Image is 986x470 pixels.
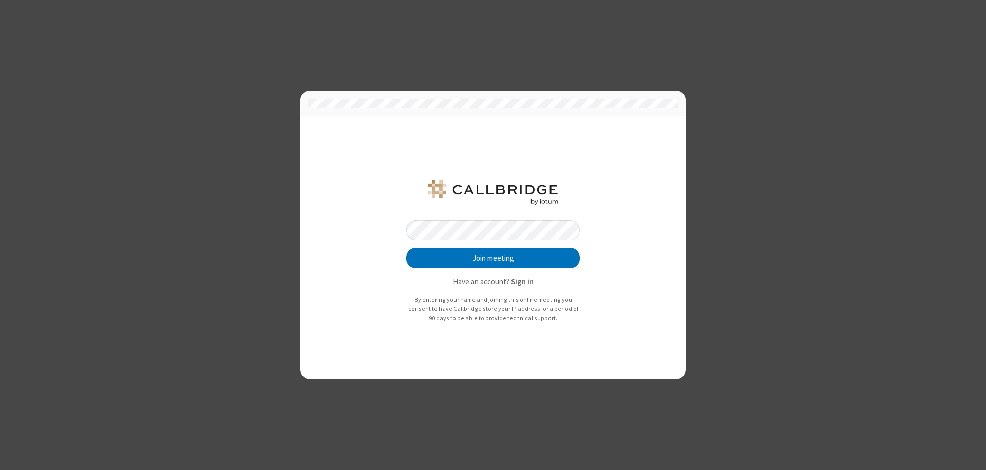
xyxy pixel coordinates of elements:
img: QA Selenium DO NOT DELETE OR CHANGE [426,180,560,205]
strong: Sign in [511,277,534,286]
button: Join meeting [406,248,580,268]
p: By entering your name and joining this online meeting you consent to have Callbridge store your I... [406,295,580,322]
p: Have an account? [406,276,580,288]
button: Sign in [511,276,534,288]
